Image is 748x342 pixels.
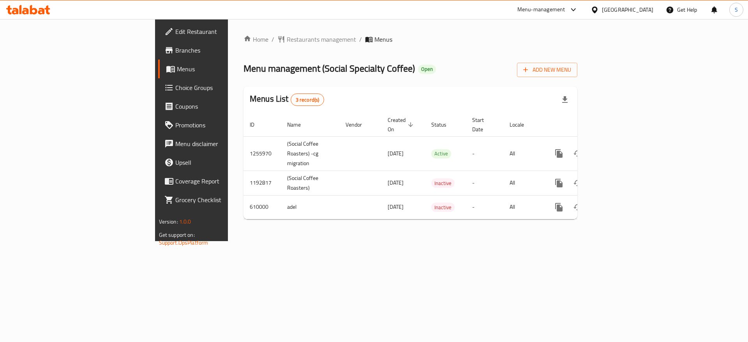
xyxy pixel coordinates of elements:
[175,195,274,204] span: Grocery Checklist
[175,120,274,130] span: Promotions
[431,149,451,159] div: Active
[277,35,356,44] a: Restaurants management
[466,195,503,219] td: -
[418,66,436,72] span: Open
[175,46,274,55] span: Branches
[543,113,631,137] th: Actions
[735,5,738,14] span: S
[158,41,280,60] a: Branches
[158,78,280,97] a: Choice Groups
[388,178,404,188] span: [DATE]
[388,115,416,134] span: Created On
[556,90,574,109] div: Export file
[159,217,178,227] span: Version:
[472,115,494,134] span: Start Date
[291,96,324,104] span: 3 record(s)
[374,35,392,44] span: Menus
[158,190,280,209] a: Grocery Checklist
[281,171,339,195] td: (Social Coffee Roasters)
[179,217,191,227] span: 1.0.0
[359,35,362,44] li: /
[158,153,280,172] a: Upsell
[431,179,455,188] span: Inactive
[158,172,280,190] a: Coverage Report
[602,5,653,14] div: [GEOGRAPHIC_DATA]
[431,203,455,212] span: Inactive
[550,144,568,163] button: more
[418,65,436,74] div: Open
[175,102,274,111] span: Coupons
[291,93,325,106] div: Total records count
[159,230,195,240] span: Get support on:
[250,93,324,106] h2: Menus List
[281,136,339,171] td: (Social Coffee Roasters) -cg migration
[466,136,503,171] td: -
[243,113,631,219] table: enhanced table
[503,195,543,219] td: All
[175,176,274,186] span: Coverage Report
[431,178,455,188] div: Inactive
[388,202,404,212] span: [DATE]
[243,60,415,77] span: Menu management ( Social Specialty Coffee )
[568,198,587,217] button: Change Status
[523,65,571,75] span: Add New Menu
[158,60,280,78] a: Menus
[243,35,577,44] nav: breadcrumb
[550,198,568,217] button: more
[177,64,274,74] span: Menus
[281,195,339,219] td: adel
[517,63,577,77] button: Add New Menu
[158,116,280,134] a: Promotions
[250,120,265,129] span: ID
[431,120,457,129] span: Status
[503,171,543,195] td: All
[568,144,587,163] button: Change Status
[287,120,311,129] span: Name
[503,136,543,171] td: All
[158,97,280,116] a: Coupons
[175,83,274,92] span: Choice Groups
[175,139,274,148] span: Menu disclaimer
[431,149,451,158] span: Active
[158,134,280,153] a: Menu disclaimer
[517,5,565,14] div: Menu-management
[287,35,356,44] span: Restaurants management
[550,174,568,192] button: more
[510,120,534,129] span: Locale
[346,120,372,129] span: Vendor
[175,158,274,167] span: Upsell
[388,148,404,159] span: [DATE]
[159,238,208,248] a: Support.OpsPlatform
[568,174,587,192] button: Change Status
[466,171,503,195] td: -
[158,22,280,41] a: Edit Restaurant
[175,27,274,36] span: Edit Restaurant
